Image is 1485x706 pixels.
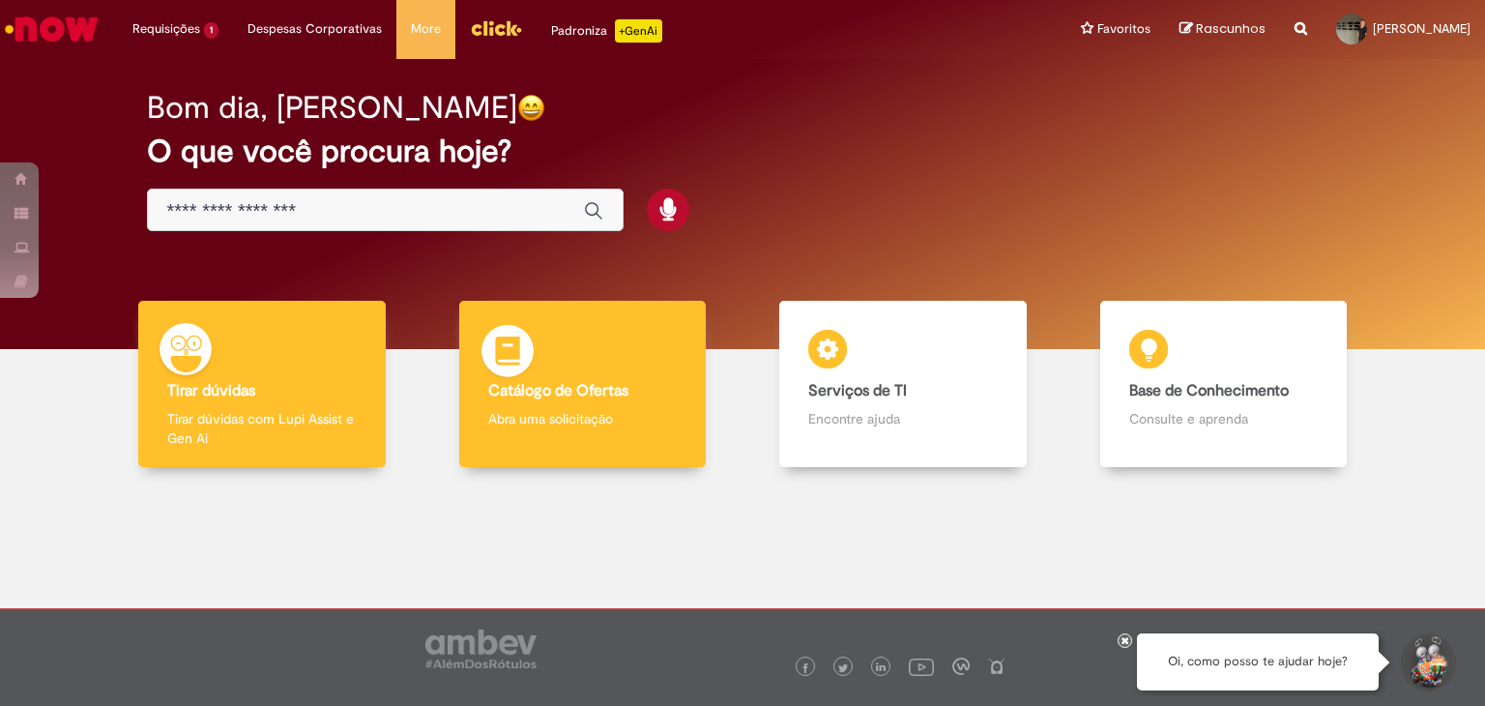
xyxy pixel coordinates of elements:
[1179,20,1266,39] a: Rascunhos
[876,662,886,674] img: logo_footer_linkedin.png
[517,94,545,122] img: happy-face.png
[102,301,422,468] a: Tirar dúvidas Tirar dúvidas com Lupi Assist e Gen Ai
[411,19,441,39] span: More
[147,134,1339,168] h2: O que você procura hoje?
[425,630,537,668] img: logo_footer_ambev_rotulo_gray.png
[1129,409,1319,428] p: Consulte e aprenda
[1398,633,1456,691] button: Iniciar Conversa de Suporte
[167,381,255,400] b: Tirar dúvidas
[1063,301,1384,468] a: Base de Conhecimento Consulte e aprenda
[470,14,522,43] img: click_logo_yellow_360x200.png
[167,409,357,448] p: Tirar dúvidas com Lupi Assist e Gen Ai
[204,22,218,39] span: 1
[801,663,810,673] img: logo_footer_facebook.png
[615,19,662,43] p: +GenAi
[147,91,517,125] h2: Bom dia, [PERSON_NAME]
[422,301,743,468] a: Catálogo de Ofertas Abra uma solicitação
[247,19,382,39] span: Despesas Corporativas
[1137,633,1379,691] div: Oi, como posso te ajudar hoje?
[988,658,1005,675] img: logo_footer_naosei.png
[132,19,200,39] span: Requisições
[1196,19,1266,38] span: Rascunhos
[551,19,662,43] div: Padroniza
[808,381,907,400] b: Serviços de TI
[838,663,848,673] img: logo_footer_twitter.png
[488,409,678,428] p: Abra uma solicitação
[909,654,934,679] img: logo_footer_youtube.png
[488,381,628,400] b: Catálogo de Ofertas
[742,301,1063,468] a: Serviços de TI Encontre ajuda
[1129,381,1289,400] b: Base de Conhecimento
[1097,19,1150,39] span: Favoritos
[952,658,970,675] img: logo_footer_workplace.png
[808,409,998,428] p: Encontre ajuda
[2,10,102,48] img: ServiceNow
[1373,20,1470,37] span: [PERSON_NAME]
